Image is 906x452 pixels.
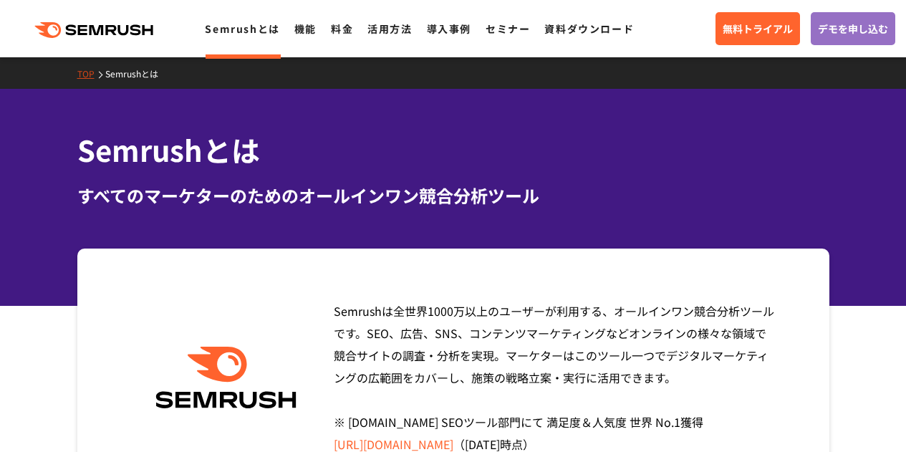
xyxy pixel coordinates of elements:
span: 無料トライアル [723,21,793,37]
a: 無料トライアル [715,12,800,45]
img: Semrush [148,347,304,409]
a: セミナー [486,21,530,36]
a: 導入事例 [427,21,471,36]
h1: Semrushとは [77,129,829,171]
a: Semrushとは [205,21,279,36]
a: TOP [77,67,105,80]
a: 資料ダウンロード [544,21,634,36]
a: 料金 [331,21,353,36]
a: デモを申し込む [811,12,895,45]
div: すべてのマーケターのためのオールインワン競合分析ツール [77,183,829,208]
span: デモを申し込む [818,21,888,37]
a: 活用方法 [367,21,412,36]
a: Semrushとは [105,67,169,80]
a: 機能 [294,21,317,36]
